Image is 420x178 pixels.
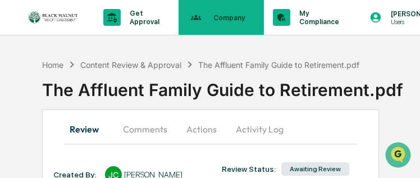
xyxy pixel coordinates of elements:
div: Home [42,60,63,70]
button: Activity Log [227,116,293,143]
p: How can we help? [11,39,204,57]
p: Get Approval [121,9,165,26]
p: Company [204,13,250,22]
button: Review [63,116,114,143]
button: Comments [114,116,176,143]
div: Awaiting Review [281,162,349,176]
div: Review Status: [222,165,276,174]
img: Greenboard [11,6,34,28]
span: Pylon [112,95,136,103]
p: My Compliance [290,9,345,26]
button: Actions [176,116,227,143]
div: The Affluent Family Guide to Retirement.pdf [198,60,359,70]
a: Powered byPylon [79,94,136,103]
div: secondary tabs example [63,116,358,143]
iframe: Open customer support [384,141,414,171]
div: Content Review & Approval [80,60,181,70]
div: The Affluent Family Guide to Retirement.pdf [42,71,420,100]
img: logo [27,10,81,25]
